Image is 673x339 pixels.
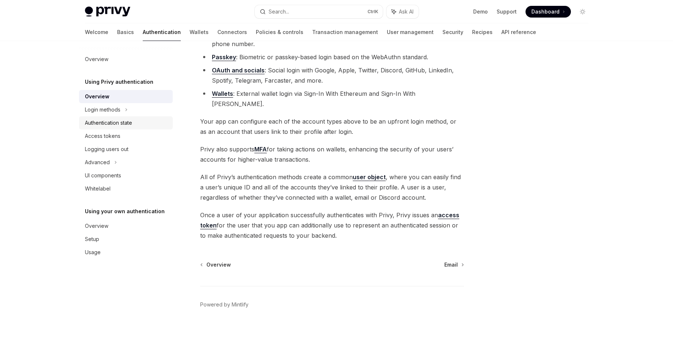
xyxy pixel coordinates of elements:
a: User management [387,23,434,41]
div: Setup [85,235,99,244]
a: Overview [79,219,173,233]
div: Access tokens [85,132,120,140]
button: Toggle dark mode [577,6,588,18]
a: Security [442,23,463,41]
li: : External wallet login via Sign-In With Ethereum and Sign-In With [PERSON_NAME]. [200,88,464,109]
a: Demo [473,8,488,15]
a: Access tokens [79,129,173,143]
a: Wallets [190,23,209,41]
button: Search...CtrlK [255,5,383,18]
a: Transaction management [312,23,378,41]
div: Overview [85,222,108,230]
span: Ask AI [399,8,414,15]
a: user object [353,173,386,181]
button: Ask AI [386,5,419,18]
span: All of Privy’s authentication methods create a common , where you can easily find a user’s unique... [200,172,464,203]
a: Connectors [217,23,247,41]
h5: Using your own authentication [85,207,165,216]
div: Search... [269,7,289,16]
div: Login methods [85,105,120,114]
div: Overview [85,55,108,64]
a: Overview [201,261,231,268]
a: Passkey [212,53,236,61]
a: Overview [79,90,173,103]
span: Ctrl K [367,9,378,15]
a: OAuth and socials [212,67,265,74]
li: : Biometric or passkey-based login based on the WebAuthn standard. [200,52,464,62]
a: Wallets [212,90,233,98]
div: Authentication state [85,118,132,127]
a: Powered by Mintlify [200,301,248,308]
a: Setup [79,233,173,246]
div: Logging users out [85,145,128,154]
span: Your app can configure each of the account types above to be an upfront login method, or as an ac... [200,116,464,137]
li: : Social login with Google, Apple, Twitter, Discord, GitHub, LinkedIn, Spotify, Telegram, Farcast... [200,65,464,86]
a: Policies & controls [256,23,303,41]
span: Dashboard [531,8,560,15]
div: Advanced [85,158,110,167]
a: Authentication state [79,116,173,129]
img: light logo [85,7,130,17]
div: UI components [85,171,121,180]
a: Basics [117,23,134,41]
a: Dashboard [526,6,571,18]
span: Email [444,261,458,268]
a: Whitelabel [79,182,173,195]
h5: Using Privy authentication [85,78,153,86]
div: Whitelabel [85,184,111,193]
a: Logging users out [79,143,173,156]
div: Usage [85,248,101,257]
a: Overview [79,53,173,66]
a: Recipes [472,23,493,41]
a: Email [444,261,463,268]
a: Support [497,8,517,15]
a: Authentication [143,23,181,41]
a: UI components [79,169,173,182]
a: MFA [254,146,267,153]
a: Welcome [85,23,108,41]
span: Overview [206,261,231,268]
span: Privy also supports for taking actions on wallets, enhancing the security of your users’ accounts... [200,144,464,165]
a: API reference [501,23,536,41]
div: Overview [85,92,109,101]
a: Usage [79,246,173,259]
span: Once a user of your application successfully authenticates with Privy, Privy issues an for the us... [200,210,464,241]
